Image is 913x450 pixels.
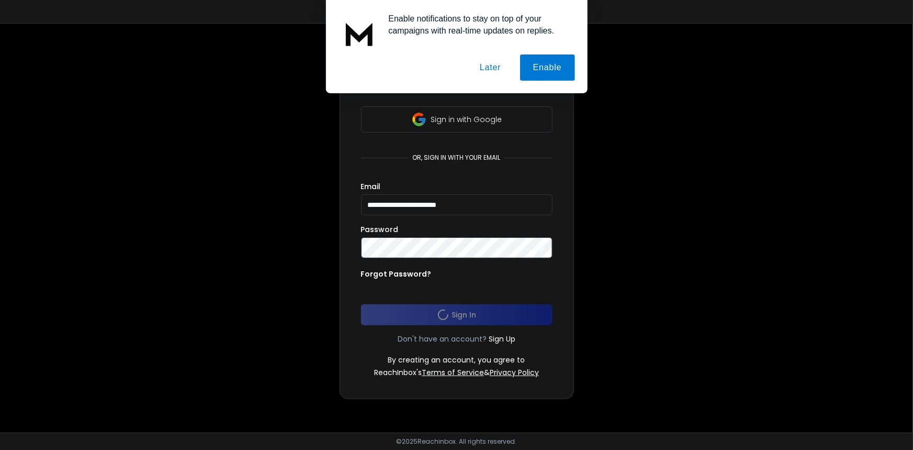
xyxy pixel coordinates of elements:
p: Forgot Password? [361,269,432,279]
button: Enable [520,54,575,81]
button: Later [467,54,514,81]
p: Don't have an account? [398,334,487,344]
button: Sign in with Google [361,106,553,133]
a: Sign Up [489,334,515,344]
p: By creating an account, you agree to [388,355,525,365]
p: ReachInbox's & [374,367,539,378]
label: Email [361,183,381,190]
p: or, sign in with your email [409,153,505,162]
div: Enable notifications to stay on top of your campaigns with real-time updates on replies. [380,13,575,37]
a: Terms of Service [422,367,484,378]
label: Password [361,226,399,233]
p: © 2025 Reachinbox. All rights reserved. [397,437,517,446]
img: notification icon [339,13,380,54]
p: Sign in with Google [431,114,502,125]
a: Privacy Policy [490,367,539,378]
